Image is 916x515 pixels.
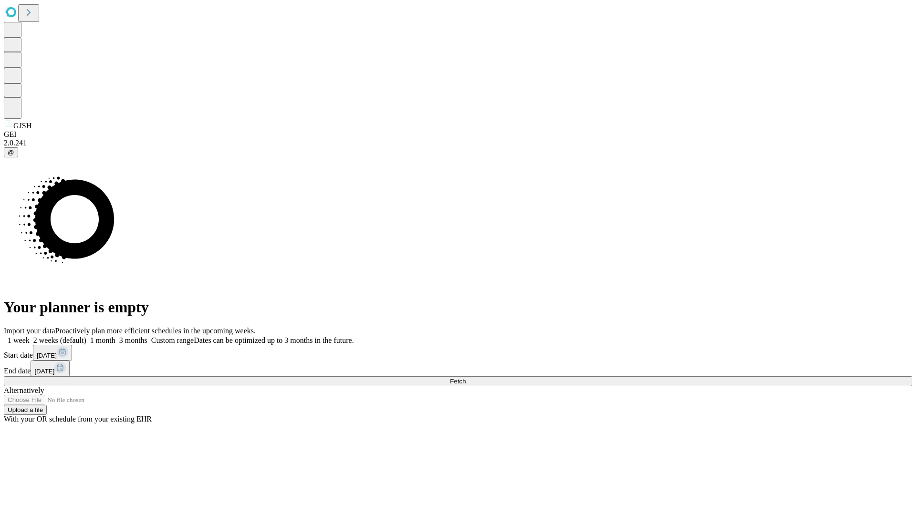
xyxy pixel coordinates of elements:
span: GJSH [13,122,31,130]
button: Fetch [4,376,912,386]
span: Import your data [4,327,55,335]
span: [DATE] [37,352,57,359]
span: @ [8,149,14,156]
span: [DATE] [34,368,54,375]
span: Dates can be optimized up to 3 months in the future. [194,336,354,344]
div: Start date [4,345,912,360]
button: [DATE] [33,345,72,360]
div: GEI [4,130,912,139]
span: Fetch [450,378,466,385]
button: Upload a file [4,405,47,415]
div: End date [4,360,912,376]
button: [DATE] [31,360,70,376]
span: Proactively plan more efficient schedules in the upcoming weeks. [55,327,256,335]
span: Alternatively [4,386,44,394]
span: Custom range [151,336,194,344]
span: 2 weeks (default) [33,336,86,344]
span: 1 month [90,336,115,344]
div: 2.0.241 [4,139,912,147]
span: 3 months [119,336,147,344]
h1: Your planner is empty [4,299,912,316]
span: With your OR schedule from your existing EHR [4,415,152,423]
span: 1 week [8,336,30,344]
button: @ [4,147,18,157]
